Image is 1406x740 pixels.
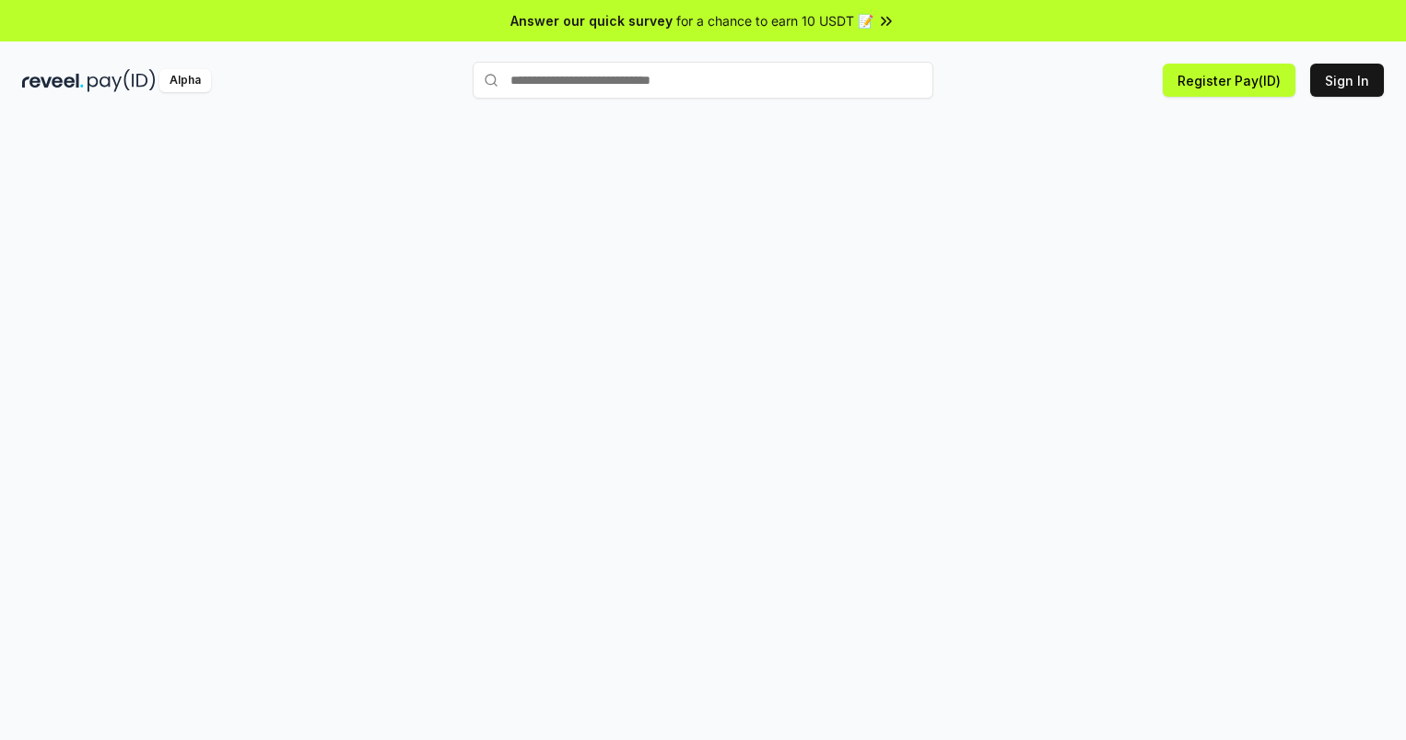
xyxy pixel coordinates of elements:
[510,11,673,30] span: Answer our quick survey
[1310,64,1384,97] button: Sign In
[159,69,211,92] div: Alpha
[22,69,84,92] img: reveel_dark
[1163,64,1295,97] button: Register Pay(ID)
[88,69,156,92] img: pay_id
[676,11,873,30] span: for a chance to earn 10 USDT 📝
